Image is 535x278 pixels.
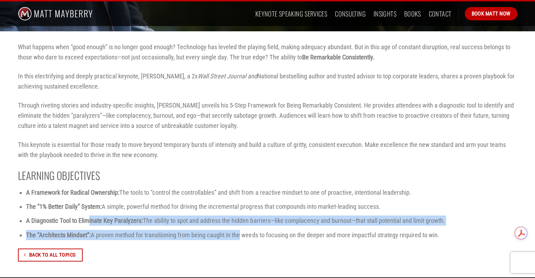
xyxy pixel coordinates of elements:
[471,9,510,18] span: Book Matt Now
[18,102,514,130] span: Through riveting stories and industry-specific insights, [PERSON_NAME] unveils his 5-Step Framewo...
[26,231,91,239] b: The “Architects Mindset”:
[26,217,143,224] b: A Diagnostic Tool to Eliminate Key Paralyzers:
[18,43,510,61] span: What happens when “good enough” is no longer good enough? Technology has leveled the playing fiel...
[374,7,396,20] a: Insights
[18,168,100,183] strong: LEARNING OBJECTIVES
[143,217,445,224] span: The ability to spot and address the hidden barriers—like complacency and burnout—that stall poten...
[26,189,119,196] b: A Framework for Radical Ownership:
[29,251,76,259] span: Back To All Topics
[255,7,327,20] a: Keynote Speaking Services
[26,203,102,210] b: The “1% Better Daily” System:
[91,231,439,239] span: A proven method for transitioning from being caught in the weeds to focusing on the deeper and mo...
[119,189,411,196] span: The tools to “control the controllables” and shift from a reactive mindset to one of proactive, i...
[18,1,93,26] img: Matt Mayberry
[404,7,421,20] a: Books
[102,203,380,210] span: A simple, powerful method for driving the incremental progress that compounds into market-leading...
[18,248,83,261] a: Back To All Topics
[257,72,278,80] span: National
[18,141,506,159] span: This keynote is essential for those ready to move beyond temporary bursts of intensity and build ...
[198,72,257,80] span: Wall Street Journal and
[335,7,366,20] a: Consulting
[18,72,198,80] span: In this electrifying and deeply practical keynote, [PERSON_NAME], a 2x
[429,7,452,20] a: Contact
[302,53,375,61] b: Be Remarkable Consistently.
[465,7,517,20] a: Book Matt Now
